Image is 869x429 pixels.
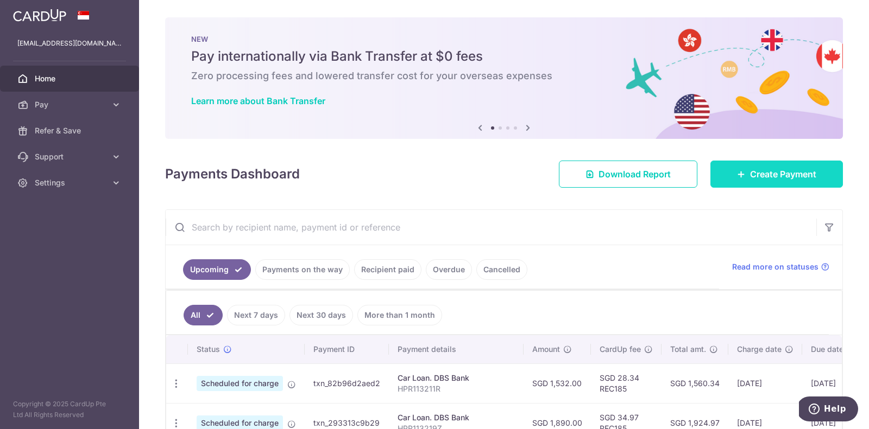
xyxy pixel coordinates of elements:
td: SGD 28.34 REC185 [591,363,662,403]
span: CardUp fee [600,344,641,355]
span: Amount [532,344,560,355]
p: [EMAIL_ADDRESS][DOMAIN_NAME] [17,38,122,49]
h5: Pay internationally via Bank Transfer at $0 fees [191,48,817,65]
span: Download Report [599,168,671,181]
span: Total amt. [670,344,706,355]
span: Pay [35,99,106,110]
a: Cancelled [476,259,527,280]
span: Settings [35,177,106,188]
img: CardUp [13,9,66,22]
a: Overdue [426,259,472,280]
a: Recipient paid [354,259,421,280]
span: Support [35,151,106,162]
a: Create Payment [710,161,843,188]
td: SGD 1,560.34 [662,363,728,403]
td: SGD 1,532.00 [524,363,591,403]
h4: Payments Dashboard [165,164,300,184]
th: Payment ID [305,335,389,363]
a: Upcoming [183,259,251,280]
span: Due date [811,344,843,355]
span: Home [35,73,106,84]
iframe: Opens a widget where you can find more information [799,396,858,424]
div: Car Loan. DBS Bank [398,412,515,423]
td: [DATE] [802,363,864,403]
a: Read more on statuses [732,261,829,272]
input: Search by recipient name, payment id or reference [166,210,816,245]
a: Download Report [559,161,697,188]
span: Scheduled for charge [197,376,283,391]
a: Next 30 days [289,305,353,325]
th: Payment details [389,335,524,363]
img: Bank transfer banner [165,17,843,139]
span: Refer & Save [35,125,106,136]
h6: Zero processing fees and lowered transfer cost for your overseas expenses [191,69,817,82]
a: Next 7 days [227,305,285,325]
p: NEW [191,35,817,43]
div: Car Loan. DBS Bank [398,373,515,383]
p: HPR113211R [398,383,515,394]
a: More than 1 month [357,305,442,325]
a: Learn more about Bank Transfer [191,95,325,106]
span: Status [197,344,220,355]
span: Charge date [737,344,782,355]
span: Create Payment [750,168,816,181]
span: Read more on statuses [732,261,818,272]
a: Payments on the way [255,259,350,280]
td: [DATE] [728,363,802,403]
td: txn_82b96d2aed2 [305,363,389,403]
a: All [184,305,223,325]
